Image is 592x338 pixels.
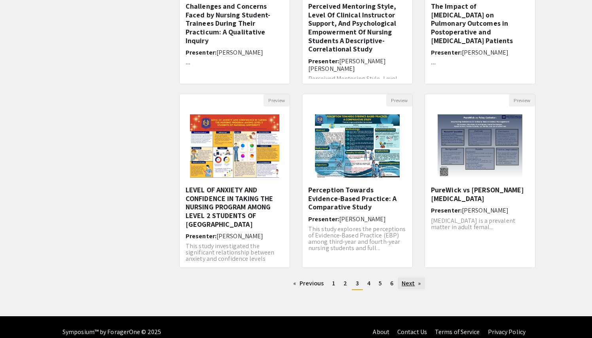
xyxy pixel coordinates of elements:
[307,106,407,186] img: <p>Perception Towards Evidence-Based Practice: A Comparative Study</p>
[186,232,284,240] h6: Presenter:
[179,94,290,268] div: Open Presentation <p>LEVEL OF ANXIETY AND CONFIDENCE IN TAKING THE NURSING PROGRAM AMONG LEVEL 2 ...
[186,49,284,56] h6: Presenter:
[339,215,386,223] span: [PERSON_NAME]
[308,226,406,251] p: This study explores the perceptions of Evidence-Based Practice (EBP) among third-year and fourth-...
[6,302,34,332] iframe: Chat
[308,186,406,211] h5: Perception Towards Evidence-Based Practice: A Comparative Study
[356,279,359,287] span: 3
[186,2,284,45] h5: Challenges and Concerns Faced by Nursing Student-Trainees During Their Practicum: A Qualitative I...
[431,207,529,214] h6: Presenter:
[373,328,389,336] a: About
[216,48,263,57] span: [PERSON_NAME]
[186,58,190,66] strong: ...
[509,94,535,106] button: Preview
[308,2,406,53] h5: Perceived Mentoring Style, Level Of Clinical Instructor Support, And Psychological Empowerment Of...
[308,57,406,72] h6: Presenter:
[216,232,263,240] span: [PERSON_NAME]
[332,279,335,287] span: 1
[343,279,347,287] span: 2
[435,328,480,336] a: Terms of Service
[462,48,509,57] span: [PERSON_NAME]
[289,277,328,289] a: Previous page
[431,216,515,231] span: [MEDICAL_DATA] is a prevalent matter in adult femal...
[488,328,526,336] a: Privacy Policy
[308,215,406,223] h6: Presenter:
[302,94,413,268] div: Open Presentation <p>Perception Towards Evidence-Based Practice: A Comparative Study</p>
[431,58,436,66] strong: ...
[186,186,284,228] h5: LEVEL OF ANXIETY AND CONFIDENCE IN TAKING THE NURSING PROGRAM AMONG LEVEL 2 STUDENTS OF [GEOGRAPH...
[398,277,425,289] a: Next page
[308,57,386,73] span: [PERSON_NAME] [PERSON_NAME]
[182,106,288,186] img: <p>LEVEL OF ANXIETY AND CONFIDENCE IN TAKING THE NURSING PROGRAM AMONG LEVEL 2 STUDENTS OF NATION...
[179,277,535,290] ul: Pagination
[431,2,529,45] h5: The Impact of [MEDICAL_DATA] on Pulmonary Outcomes in ​Postoperative and [MEDICAL_DATA] Patients
[431,49,529,56] h6: Presenter:
[431,186,529,203] h5: PureWick vs [PERSON_NAME] [MEDICAL_DATA]
[186,243,284,275] p: This study investigated the significant relationship between anxiety and confidence levels among ...
[367,279,370,287] span: 4
[390,279,393,287] span: 6
[386,94,412,106] button: Preview
[308,76,406,82] p: Perceived Mentoring Style, Level...
[462,206,509,215] span: [PERSON_NAME]
[425,94,535,268] div: Open Presentation <p>PureWick vs Foley Catheter</p>
[430,106,530,186] img: <p>PureWick vs Foley Catheter</p>
[264,94,290,106] button: Preview
[379,279,382,287] span: 5
[397,328,427,336] a: Contact Us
